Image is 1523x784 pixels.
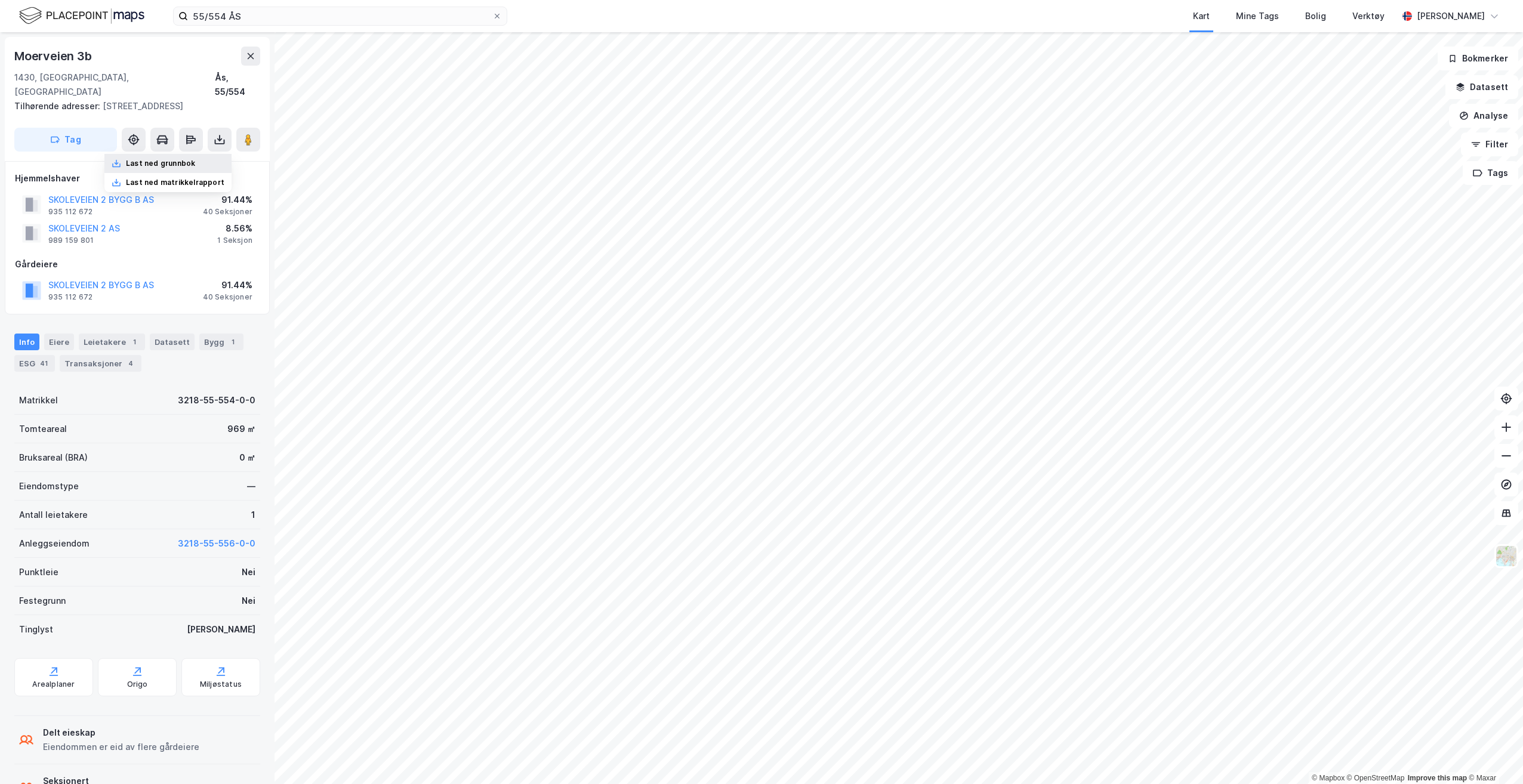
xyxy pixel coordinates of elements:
div: 40 Seksjoner [203,207,252,217]
div: Bygg [199,334,243,350]
div: Bruksareal (BRA) [19,450,88,465]
div: ESG [14,355,55,372]
div: 41 [38,357,50,369]
div: Eiendommen er eid av flere gårdeiere [43,740,199,754]
div: 1 [128,336,140,348]
div: [PERSON_NAME] [187,622,255,637]
div: 3218-55-554-0-0 [178,393,255,408]
div: 1 [227,336,239,348]
button: Filter [1461,132,1518,156]
a: OpenStreetMap [1347,774,1405,782]
div: 935 112 672 [48,292,93,302]
div: Eiere [44,334,74,350]
div: Transaksjoner [60,355,141,372]
a: Improve this map [1408,774,1467,782]
div: 1 Seksjon [217,236,252,245]
button: Tag [14,128,117,152]
div: Punktleie [19,565,58,579]
div: 40 Seksjoner [203,292,252,302]
button: Tags [1463,161,1518,185]
div: 989 159 801 [48,236,94,245]
div: Verktøy [1352,9,1385,23]
div: Arealplaner [32,680,75,689]
div: Ås, 55/554 [215,70,260,99]
div: 1 [251,508,255,522]
div: Tinglyst [19,622,53,637]
div: Matrikkel [19,393,58,408]
div: Datasett [150,334,195,350]
img: Z [1495,545,1518,567]
div: Moerveien 3b [14,47,94,66]
div: 91.44% [203,193,252,207]
div: Gårdeiere [15,257,260,271]
div: 935 112 672 [48,207,93,217]
div: Info [14,334,39,350]
button: Datasett [1445,75,1518,99]
div: 8.56% [217,221,252,236]
div: 91.44% [203,278,252,292]
iframe: Chat Widget [1463,727,1523,784]
div: Miljøstatus [200,680,242,689]
button: Analyse [1449,104,1518,128]
div: [STREET_ADDRESS] [14,99,251,113]
div: 969 ㎡ [227,422,255,436]
div: 4 [125,357,137,369]
div: Kart [1193,9,1210,23]
div: Festegrunn [19,594,66,608]
div: Eiendomstype [19,479,79,493]
div: Bolig [1305,9,1326,23]
div: Tomteareal [19,422,67,436]
span: Tilhørende adresser: [14,101,103,111]
div: Kontrollprogram for chat [1463,727,1523,784]
div: Delt eieskap [43,726,199,740]
div: — [247,479,255,493]
input: Søk på adresse, matrikkel, gårdeiere, leietakere eller personer [188,7,492,25]
div: 0 ㎡ [239,450,255,465]
img: logo.f888ab2527a4732fd821a326f86c7f29.svg [19,5,144,26]
div: Antall leietakere [19,508,88,522]
div: Last ned matrikkelrapport [126,178,224,187]
button: 3218-55-556-0-0 [178,536,255,551]
div: Last ned grunnbok [126,159,195,168]
a: Mapbox [1312,774,1345,782]
div: Origo [127,680,148,689]
div: Anleggseiendom [19,536,90,551]
div: Leietakere [79,334,145,350]
div: 1430, [GEOGRAPHIC_DATA], [GEOGRAPHIC_DATA] [14,70,215,99]
div: Nei [242,565,255,579]
div: Nei [242,594,255,608]
div: Hjemmelshaver [15,171,260,186]
button: Bokmerker [1438,47,1518,70]
div: [PERSON_NAME] [1417,9,1485,23]
div: Mine Tags [1236,9,1279,23]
